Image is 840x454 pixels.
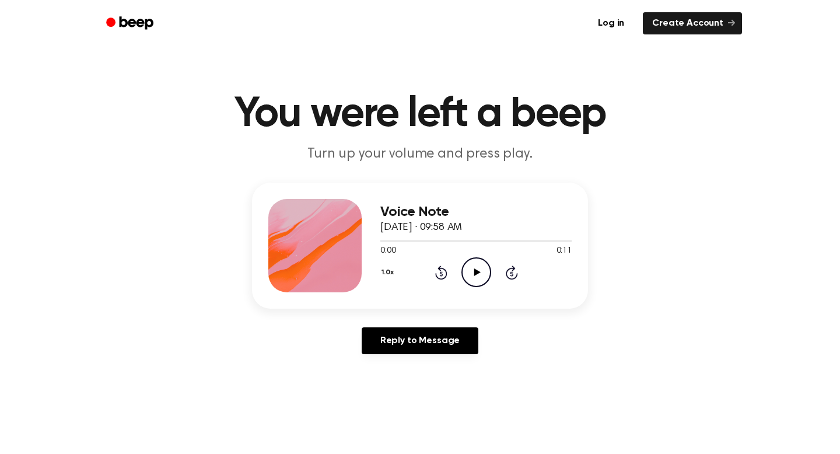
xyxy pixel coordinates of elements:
[121,93,719,135] h1: You were left a beep
[196,145,644,164] p: Turn up your volume and press play.
[380,222,462,233] span: [DATE] · 09:58 AM
[556,245,572,257] span: 0:11
[586,10,636,37] a: Log in
[380,263,398,282] button: 1.0x
[380,245,395,257] span: 0:00
[380,204,572,220] h3: Voice Note
[98,12,164,35] a: Beep
[643,12,742,34] a: Create Account
[362,327,478,354] a: Reply to Message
